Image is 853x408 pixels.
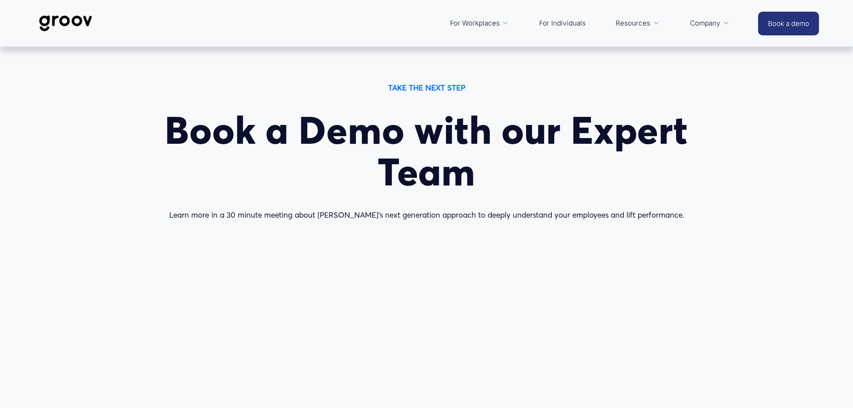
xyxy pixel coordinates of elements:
span: Company [690,17,720,30]
a: folder dropdown [611,13,664,34]
a: folder dropdown [686,13,734,34]
a: Book a demo [758,12,819,35]
img: Groov | Workplace Science Platform | Unlock Performance | Drive Results [34,9,97,38]
strong: TAKE THE NEXT STEP [388,83,465,92]
a: For Individuals [535,13,590,34]
span: Resources [616,17,650,30]
h1: Book a Demo with our Expert Team [114,110,740,193]
span: For Workplaces [450,17,500,30]
a: folder dropdown [446,13,514,34]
